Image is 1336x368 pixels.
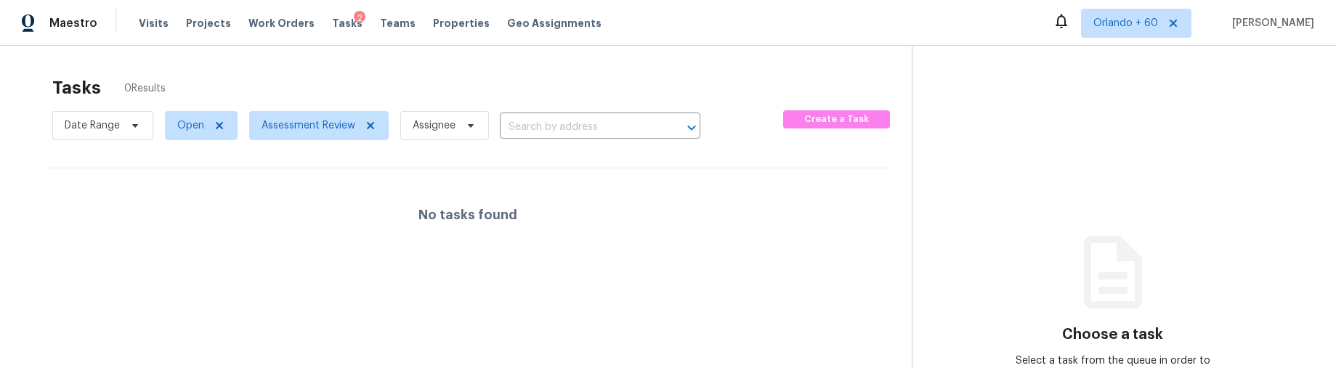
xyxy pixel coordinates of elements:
button: Create a Task [783,110,890,128]
span: Open [177,118,204,133]
span: Assignee [413,118,456,133]
span: Teams [380,16,416,30]
span: [PERSON_NAME] [1226,16,1314,30]
span: Geo Assignments [507,16,602,30]
span: Visits [139,16,169,30]
span: Create a Task [790,111,883,128]
span: Properties [433,16,490,30]
h3: Choose a task [1062,327,1163,342]
h4: No tasks found [418,208,517,222]
span: Assessment Review [262,118,355,133]
span: Date Range [65,118,120,133]
button: Open [681,118,702,138]
h2: Tasks [52,81,101,95]
span: Orlando + 60 [1093,16,1158,30]
span: Tasks [332,18,363,28]
span: Maestro [49,16,97,30]
span: Projects [186,16,231,30]
span: Work Orders [248,16,315,30]
span: 0 Results [124,81,166,96]
input: Search by address [500,116,660,139]
div: 2 [354,11,365,25]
